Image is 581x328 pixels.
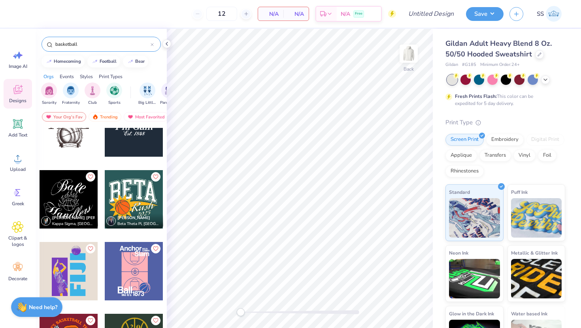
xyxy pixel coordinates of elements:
div: This color can be expedited for 5 day delivery. [455,93,552,107]
input: Untitled Design [402,6,460,22]
span: Minimum Order: 24 + [480,62,520,68]
span: # G185 [462,62,476,68]
div: Your Org's Fav [42,112,86,122]
span: [PERSON_NAME] [PERSON_NAME] [52,215,119,221]
strong: Fresh Prints Flash: [455,93,497,99]
span: N/A [288,10,304,18]
button: filter button [85,82,100,106]
button: football [87,56,120,67]
img: trending.gif [92,114,98,120]
div: Orgs [43,73,54,80]
img: Neon Ink [449,259,500,298]
button: Like [86,316,95,325]
div: filter for Sorority [41,82,57,106]
img: Standard [449,198,500,238]
div: filter for Club [85,82,100,106]
button: Like [86,172,95,182]
span: Decorate [8,276,27,282]
button: filter button [138,82,157,106]
img: Club Image [88,86,97,95]
input: – – [206,7,237,21]
div: Accessibility label [237,308,245,316]
div: Back [404,66,414,73]
span: Image AI [9,63,27,69]
div: homecoming [54,59,81,64]
div: filter for Fraternity [62,82,80,106]
img: trend_line.gif [92,59,98,64]
div: Vinyl [513,150,536,161]
div: football [100,59,117,64]
div: bear [135,59,145,64]
img: Sami Simokaitis [546,6,562,22]
img: Sports Image [110,86,119,95]
strong: Need help? [29,304,57,311]
button: homecoming [41,56,85,67]
span: Clipart & logos [5,235,31,247]
span: Standard [449,188,470,196]
div: Most Favorited [124,112,168,122]
img: Sorority Image [45,86,54,95]
span: Add Text [8,132,27,138]
span: SS [537,9,544,19]
div: Trending [89,112,121,122]
img: most_fav.gif [45,114,52,120]
div: Print Types [99,73,123,80]
span: Designs [9,97,26,104]
button: filter button [160,82,178,106]
div: Digital Print [526,134,564,146]
button: Like [151,172,160,182]
span: N/A [263,10,279,18]
div: filter for Parent's Weekend [160,82,178,106]
div: Print Type [445,118,565,127]
button: filter button [62,82,80,106]
span: Free [355,11,362,17]
span: Neon Ink [449,249,468,257]
img: Parent's Weekend Image [165,86,174,95]
span: Greek [12,201,24,207]
span: Big Little Reveal [138,100,157,106]
span: Sports [108,100,121,106]
img: Fraternity Image [66,86,75,95]
span: Metallic & Glitter Ink [511,249,558,257]
div: Transfers [479,150,511,161]
span: Puff Ink [511,188,528,196]
img: Big Little Reveal Image [143,86,152,95]
button: Like [151,244,160,253]
span: Club [88,100,97,106]
span: Gildan [445,62,458,68]
span: Beta Theta Pi, [GEOGRAPHIC_DATA] [117,221,160,227]
button: filter button [41,82,57,106]
div: Applique [445,150,477,161]
button: filter button [106,82,122,106]
button: Like [151,316,160,325]
span: Glow in the Dark Ink [449,309,494,318]
div: Events [60,73,74,80]
a: SS [533,6,565,22]
img: Back [401,46,417,62]
div: Embroidery [486,134,524,146]
span: Water based Ink [511,309,547,318]
span: Fraternity [62,100,80,106]
button: Like [86,244,95,253]
input: Try "Alpha" [55,40,151,48]
img: trend_line.gif [127,59,134,64]
span: [PERSON_NAME] [117,215,150,221]
span: Upload [10,166,26,172]
span: Gildan Adult Heavy Blend 8 Oz. 50/50 Hooded Sweatshirt [445,39,552,59]
div: filter for Big Little Reveal [138,82,157,106]
span: N/A [341,10,350,18]
img: Metallic & Glitter Ink [511,259,562,298]
div: Foil [538,150,556,161]
div: Screen Print [445,134,484,146]
button: bear [123,56,148,67]
div: filter for Sports [106,82,122,106]
span: Kappa Sigma, [GEOGRAPHIC_DATA][US_STATE] [52,221,95,227]
img: Puff Ink [511,198,562,238]
img: trend_line.gif [46,59,52,64]
div: Styles [80,73,93,80]
img: most_fav.gif [127,114,134,120]
span: Sorority [42,100,57,106]
div: Rhinestones [445,165,484,177]
span: Parent's Weekend [160,100,178,106]
button: Save [466,7,504,21]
